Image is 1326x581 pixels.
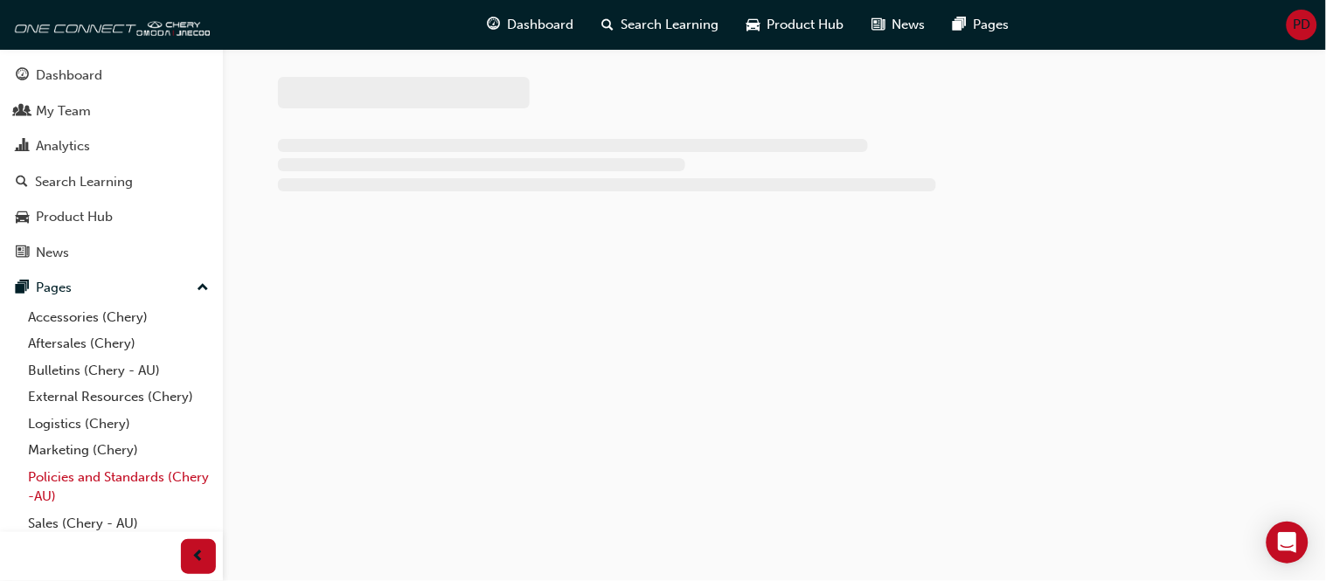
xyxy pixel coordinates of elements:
[7,95,216,128] a: My Team
[747,14,760,36] span: car-icon
[21,304,216,331] a: Accessories (Chery)
[16,139,29,155] span: chart-icon
[954,14,967,36] span: pages-icon
[21,357,216,384] a: Bulletins (Chery - AU)
[192,546,205,568] span: prev-icon
[7,201,216,233] a: Product Hub
[21,384,216,411] a: External Resources (Chery)
[21,464,216,510] a: Policies and Standards (Chery -AU)
[7,130,216,163] a: Analytics
[1294,15,1311,35] span: PD
[940,7,1024,43] a: pages-iconPages
[36,66,102,86] div: Dashboard
[16,210,29,225] span: car-icon
[621,15,719,35] span: Search Learning
[733,7,858,43] a: car-iconProduct Hub
[21,437,216,464] a: Marketing (Chery)
[588,7,733,43] a: search-iconSearch Learning
[508,15,574,35] span: Dashboard
[16,104,29,120] span: people-icon
[35,172,133,192] div: Search Learning
[488,14,501,36] span: guage-icon
[602,14,614,36] span: search-icon
[7,272,216,304] button: Pages
[16,68,29,84] span: guage-icon
[872,14,885,36] span: news-icon
[16,280,29,296] span: pages-icon
[892,15,926,35] span: News
[767,15,844,35] span: Product Hub
[36,207,113,227] div: Product Hub
[7,59,216,92] a: Dashboard
[16,246,29,261] span: news-icon
[197,277,209,300] span: up-icon
[36,243,69,263] div: News
[1267,522,1309,564] div: Open Intercom Messenger
[1287,10,1317,40] button: PD
[36,278,72,298] div: Pages
[7,56,216,272] button: DashboardMy TeamAnalyticsSearch LearningProduct HubNews
[7,237,216,269] a: News
[974,15,1010,35] span: Pages
[21,411,216,438] a: Logistics (Chery)
[21,510,216,537] a: Sales (Chery - AU)
[16,175,28,190] span: search-icon
[474,7,588,43] a: guage-iconDashboard
[36,136,90,156] div: Analytics
[36,101,91,121] div: My Team
[9,7,210,42] img: oneconnect
[21,330,216,357] a: Aftersales (Chery)
[7,166,216,198] a: Search Learning
[858,7,940,43] a: news-iconNews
